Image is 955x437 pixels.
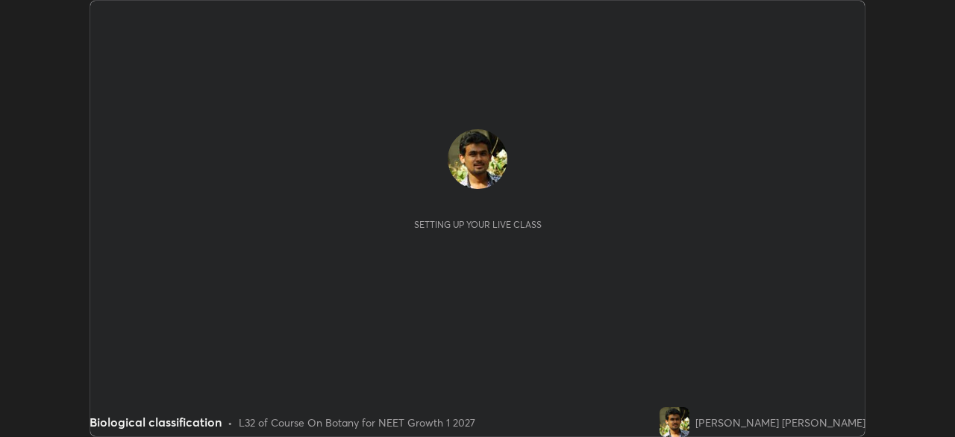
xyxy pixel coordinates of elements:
[660,407,689,437] img: 3
[239,415,475,430] div: L32 of Course On Botany for NEET Growth 1 2027
[90,413,222,431] div: Biological classification
[448,129,507,189] img: 3
[228,415,233,430] div: •
[414,219,542,230] div: Setting up your live class
[695,415,865,430] div: [PERSON_NAME] [PERSON_NAME]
